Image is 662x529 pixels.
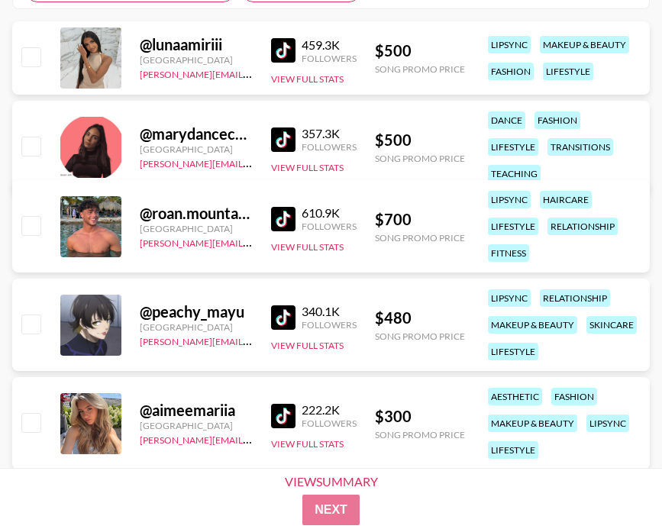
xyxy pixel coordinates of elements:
div: @ lunaamiriii [140,35,253,54]
div: Followers [302,418,357,429]
div: [GEOGRAPHIC_DATA] [140,54,253,66]
div: 459.3K [302,37,357,53]
div: lifestyle [543,63,593,80]
button: View Full Stats [271,438,344,450]
img: TikTok [271,207,295,231]
div: relationship [547,218,618,235]
div: Followers [302,141,357,153]
div: lifestyle [488,138,538,156]
div: 222.2K [302,402,357,418]
div: [GEOGRAPHIC_DATA] [140,223,253,234]
div: 357.3K [302,126,357,141]
div: 610.9K [302,205,357,221]
div: Followers [302,319,357,331]
div: @ marydancecorner [140,124,253,144]
div: @ aimeemariia [140,401,253,420]
div: Followers [302,221,357,232]
div: skincare [586,316,637,334]
div: lifestyle [488,441,538,459]
a: [PERSON_NAME][EMAIL_ADDRESS][DOMAIN_NAME] [140,431,366,446]
img: TikTok [271,127,295,152]
a: [PERSON_NAME][EMAIL_ADDRESS][DOMAIN_NAME] [140,333,366,347]
button: View Full Stats [271,73,344,85]
div: Song Promo Price [375,153,465,164]
iframe: Drift Widget Chat Controller [586,453,644,511]
div: lifestyle [488,343,538,360]
div: makeup & beauty [488,414,577,432]
div: [GEOGRAPHIC_DATA] [140,144,253,155]
div: relationship [540,289,610,307]
div: aesthetic [488,388,542,405]
div: $ 300 [375,407,465,426]
div: [GEOGRAPHIC_DATA] [140,321,253,333]
div: teaching [488,165,541,182]
div: Song Promo Price [375,331,465,342]
div: Song Promo Price [375,232,465,244]
div: lifestyle [488,218,538,235]
div: fashion [551,388,597,405]
div: lipsync [488,191,531,208]
img: TikTok [271,38,295,63]
div: @ peachy_mayu [140,302,253,321]
div: $ 480 [375,308,465,327]
div: lipsync [488,289,531,307]
div: fashion [488,63,534,80]
div: Song Promo Price [375,63,465,75]
div: Followers [302,53,357,64]
a: [PERSON_NAME][EMAIL_ADDRESS][DOMAIN_NAME] [140,155,366,169]
button: View Full Stats [271,340,344,351]
div: dance [488,111,525,129]
div: Song Promo Price [375,429,465,440]
div: [GEOGRAPHIC_DATA] [140,420,253,431]
div: fitness [488,244,529,262]
div: 340.1K [302,304,357,319]
div: transitions [547,138,613,156]
div: $ 500 [375,131,465,150]
div: makeup & beauty [540,36,629,53]
button: View Full Stats [271,162,344,173]
img: TikTok [271,305,295,330]
a: [PERSON_NAME][EMAIL_ADDRESS][DOMAIN_NAME] [140,234,366,249]
button: View Full Stats [271,241,344,253]
div: $ 700 [375,210,465,229]
div: View Summary [272,475,391,489]
button: Next [302,495,360,525]
div: lipsync [586,414,629,432]
div: $ 500 [375,41,465,60]
div: fashion [534,111,580,129]
img: TikTok [271,404,295,428]
div: lipsync [488,36,531,53]
div: haircare [540,191,592,208]
div: makeup & beauty [488,316,577,334]
a: [PERSON_NAME][EMAIL_ADDRESS][DOMAIN_NAME] [140,66,366,80]
div: @ roan.mountains [140,204,253,223]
